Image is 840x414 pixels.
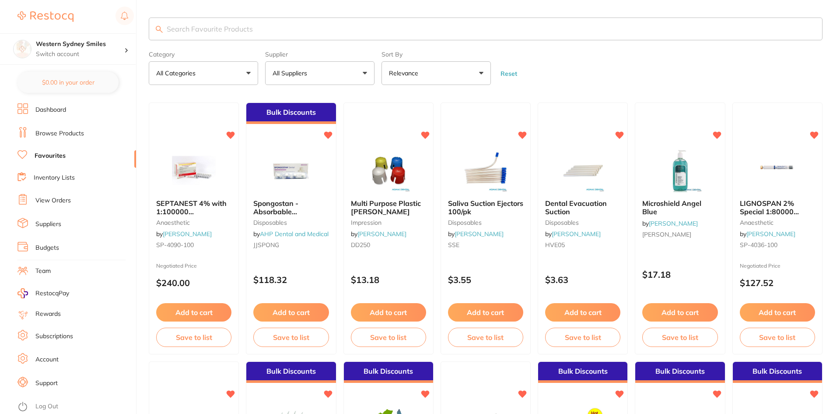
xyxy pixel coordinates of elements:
button: All Suppliers [265,61,374,85]
span: DD250 [351,241,370,249]
button: Add to cart [156,303,231,322]
b: Multi Purpose Plastic Dappen [351,199,426,216]
span: by [253,230,329,238]
h4: Western Sydney Smiles [36,40,124,49]
p: $3.55 [448,275,523,285]
button: $0.00 in your order [17,72,119,93]
div: Bulk Discounts [246,362,336,383]
span: HVE05 [545,241,565,249]
span: [PERSON_NAME] [642,230,691,238]
img: Multi Purpose Plastic Dappen [360,149,417,192]
small: Negotiated Price [156,263,231,269]
a: Rewards [35,310,61,318]
label: Category [149,51,258,58]
button: Add to cart [351,303,426,322]
p: $127.52 [740,278,815,288]
b: Saliva Suction Ejectors 100/pk [448,199,523,216]
span: Dental Evacuation Suction [545,199,607,216]
small: anaesthetic [740,219,815,226]
p: All Suppliers [273,69,311,78]
b: Microshield Angel Blue [642,199,717,216]
a: [PERSON_NAME] [357,230,406,238]
a: AHP Dental and Medical [260,230,329,238]
span: by [448,230,504,238]
small: disposables [253,219,329,226]
b: Dental Evacuation Suction [545,199,620,216]
small: impression [351,219,426,226]
small: disposables [448,219,523,226]
a: [PERSON_NAME] [552,230,601,238]
span: Multi Purpose Plastic [PERSON_NAME] [351,199,421,216]
button: All Categories [149,61,258,85]
label: Supplier [265,51,374,58]
span: JJSPONG [253,241,279,249]
img: Restocq Logo [17,11,73,22]
b: LIGNOSPAN 2% Special 1:80000 adrenalin 2.2ml 2xBox 50 Blue [740,199,815,216]
span: Spongostan - Absorbable Hemostatic Gelatin Sponge [253,199,317,232]
button: Reset [498,70,520,78]
a: [PERSON_NAME] [746,230,795,238]
span: RestocqPay [35,289,69,298]
img: Spongostan - Absorbable Hemostatic Gelatin Sponge [262,149,319,192]
p: Switch account [36,50,124,59]
span: by [642,219,698,227]
img: RestocqPay [17,288,28,298]
span: by [545,230,601,238]
p: $118.32 [253,275,329,285]
button: Save to list [545,328,620,347]
button: Relevance [381,61,491,85]
button: Add to cart [448,303,523,322]
img: Dental Evacuation Suction [554,149,611,192]
button: Save to list [253,328,329,347]
b: SEPTANEST 4% with 1:100000 adrenalin 2.2ml 2xBox 50 GOLD [156,199,231,216]
a: Budgets [35,244,59,252]
div: Bulk Discounts [733,362,822,383]
small: Negotiated Price [740,263,815,269]
button: Add to cart [740,303,815,322]
a: Inventory Lists [34,173,75,182]
p: All Categories [156,69,199,78]
button: Save to list [351,328,426,347]
a: Suppliers [35,220,61,229]
p: $240.00 [156,278,231,288]
a: Dashboard [35,106,66,114]
div: Bulk Discounts [538,362,627,383]
span: SP-4036-100 [740,241,777,249]
span: SSE [448,241,459,249]
a: RestocqPay [17,288,69,298]
a: [PERSON_NAME] [455,230,504,238]
a: [PERSON_NAME] [649,219,698,227]
button: Add to cart [545,303,620,322]
a: Browse Products [35,129,84,138]
b: Spongostan - Absorbable Hemostatic Gelatin Sponge [253,199,329,216]
button: Save to list [642,328,717,347]
label: Sort By [381,51,491,58]
small: disposables [545,219,620,226]
a: [PERSON_NAME] [163,230,212,238]
img: Western Sydney Smiles [14,40,31,58]
span: by [740,230,795,238]
input: Search Favourite Products [149,18,822,40]
div: Bulk Discounts [635,362,724,383]
a: Favourites [35,152,66,160]
p: $13.18 [351,275,426,285]
span: LIGNOSPAN 2% Special 1:80000 [MEDICAL_DATA] 2.2ml 2xBox 50 Blue [740,199,808,232]
button: Save to list [740,328,815,347]
p: $17.18 [642,269,717,280]
span: SEPTANEST 4% with 1:100000 [MEDICAL_DATA] 2.2ml 2xBox 50 GOLD [156,199,230,232]
small: anaesthetic [156,219,231,226]
button: Save to list [448,328,523,347]
p: $3.63 [545,275,620,285]
button: Save to list [156,328,231,347]
p: Relevance [389,69,422,78]
span: by [351,230,406,238]
a: Restocq Logo [17,7,73,27]
button: Log Out [17,400,133,414]
span: SP-4090-100 [156,241,194,249]
img: Microshield Angel Blue [652,149,709,192]
a: Team [35,267,51,276]
div: Bulk Discounts [246,103,336,124]
span: by [156,230,212,238]
button: Add to cart [642,303,717,322]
